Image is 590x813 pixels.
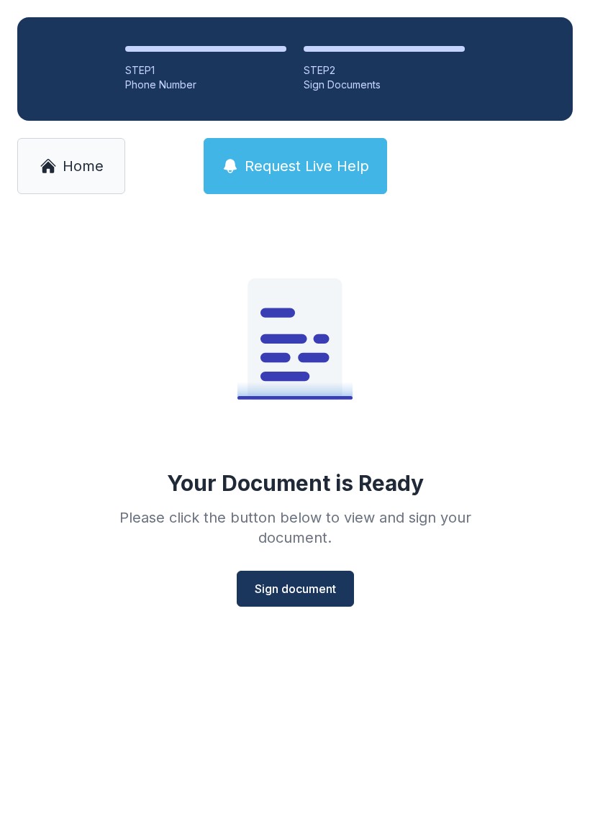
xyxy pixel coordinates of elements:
[304,63,465,78] div: STEP 2
[125,63,286,78] div: STEP 1
[304,78,465,92] div: Sign Documents
[167,470,424,496] div: Your Document is Ready
[63,156,104,176] span: Home
[245,156,369,176] span: Request Live Help
[88,507,502,548] div: Please click the button below to view and sign your document.
[125,78,286,92] div: Phone Number
[255,580,336,597] span: Sign document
